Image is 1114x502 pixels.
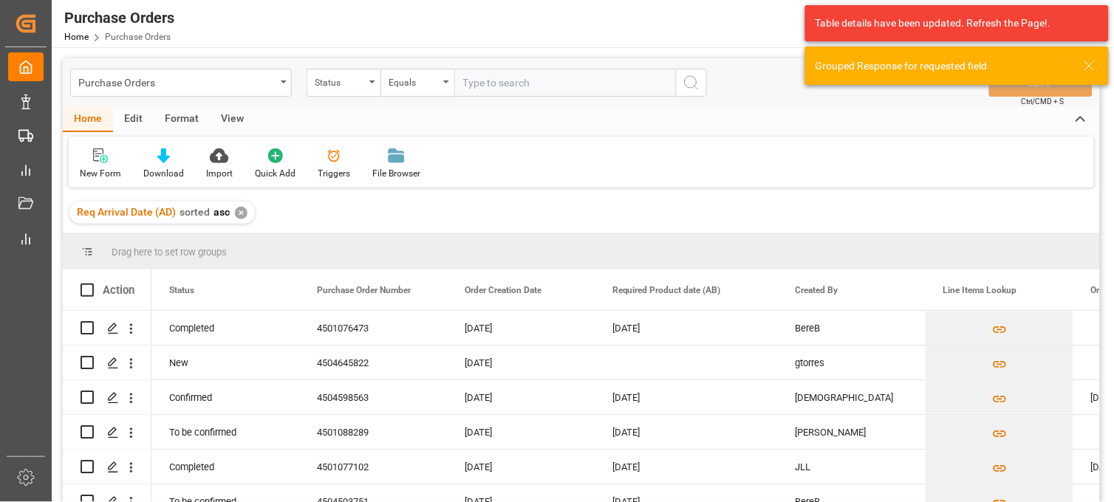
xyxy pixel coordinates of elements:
div: Press SPACE to select this row. [63,311,151,345]
div: 4501088289 [299,415,447,449]
div: Format [154,107,210,132]
div: Quick Add [255,167,295,180]
div: [DATE] [447,450,595,484]
div: Home [63,107,113,132]
div: [DATE] [595,380,778,414]
div: [DATE] [595,311,778,345]
span: Req Arrival Date (AD) [77,206,176,218]
div: ✕ [235,207,247,219]
div: 4501076473 [299,311,447,345]
button: search button [676,69,707,97]
div: [DATE] [447,415,595,449]
span: Purchase Order Number [317,285,411,295]
div: Download [143,167,184,180]
span: Status [169,285,194,295]
span: Ctrl/CMD + S [1022,96,1065,107]
div: [PERSON_NAME] [778,415,926,449]
div: [DEMOGRAPHIC_DATA] [778,380,926,414]
div: [DATE] [447,311,595,345]
input: Type to search [454,69,676,97]
div: Import [206,167,233,180]
div: Press SPACE to select this row. [63,450,151,484]
div: [DATE] [595,415,778,449]
div: Press SPACE to select this row. [63,345,151,380]
span: Required Product date (AB) [612,285,721,295]
span: Created By [796,285,838,295]
div: Completed [151,450,299,484]
span: Drag here to set row groups [112,247,227,258]
span: Order Creation Date [465,285,541,295]
div: 4504598563 [299,380,447,414]
div: 4504645822 [299,345,447,379]
div: gtorres [778,345,926,379]
a: Home [64,32,89,42]
div: Status [315,72,365,89]
span: Line Items Lookup [943,285,1017,295]
div: Purchase Orders [78,72,276,91]
button: open menu [380,69,454,97]
div: View [210,107,255,132]
div: [DATE] [447,380,595,414]
div: Table details have been updated. Refresh the Page!. [816,16,1087,31]
div: Grouped Response for requested field [816,58,1070,74]
div: Action [103,283,134,297]
div: [DATE] [595,450,778,484]
div: BereB [778,311,926,345]
div: File Browser [372,167,420,180]
div: Press SPACE to select this row. [63,380,151,415]
div: New [151,345,299,379]
div: [DATE] [447,345,595,379]
button: open menu [307,69,380,97]
div: Completed [151,311,299,345]
div: 4501077102 [299,450,447,484]
div: Triggers [318,167,350,180]
div: Purchase Orders [64,7,174,29]
div: Edit [113,107,154,132]
div: To be confirmed [151,415,299,449]
div: Equals [389,72,439,89]
div: Confirmed [151,380,299,414]
div: JLL [778,450,926,484]
div: Press SPACE to select this row. [63,415,151,450]
span: asc [213,206,230,218]
button: open menu [70,69,292,97]
div: New Form [80,167,121,180]
span: sorted [180,206,210,218]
